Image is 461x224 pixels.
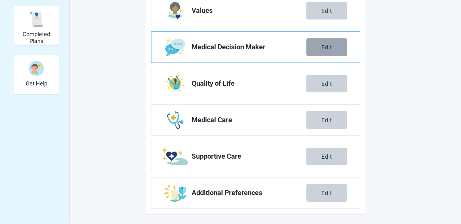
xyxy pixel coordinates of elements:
[151,68,360,99] a: Edit Quality of Life section
[192,7,306,14] span: Values
[192,153,306,160] span: Supportive Care
[306,184,347,202] button: Edit
[192,80,306,87] span: Quality of Life
[321,44,332,50] div: Edit
[26,80,47,87] h2: Get Help
[321,117,332,123] div: Edit
[151,32,360,63] a: Edit Medical Decision Maker section
[321,8,332,14] div: Edit
[192,189,306,197] span: Additional Preferences
[321,190,332,196] div: Edit
[151,178,360,208] a: Edit Additional Preferences section
[321,80,332,87] div: Edit
[306,111,347,129] button: Edit
[29,12,44,27] img: svg%3e
[151,105,360,135] a: Edit Medical Care section
[306,75,347,92] button: Edit
[17,31,56,44] h2: Completed Plans
[29,61,44,76] img: person-question-x68TBcxA.svg
[14,6,59,45] div: Completed Plans
[306,148,347,165] button: Edit
[306,38,347,56] button: Edit
[14,55,59,94] div: Get Help
[151,141,360,172] a: Edit Supportive Care section
[306,2,347,19] button: Edit
[192,43,306,51] span: Medical Decision Maker
[321,153,332,160] div: Edit
[192,116,306,124] span: Medical Care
